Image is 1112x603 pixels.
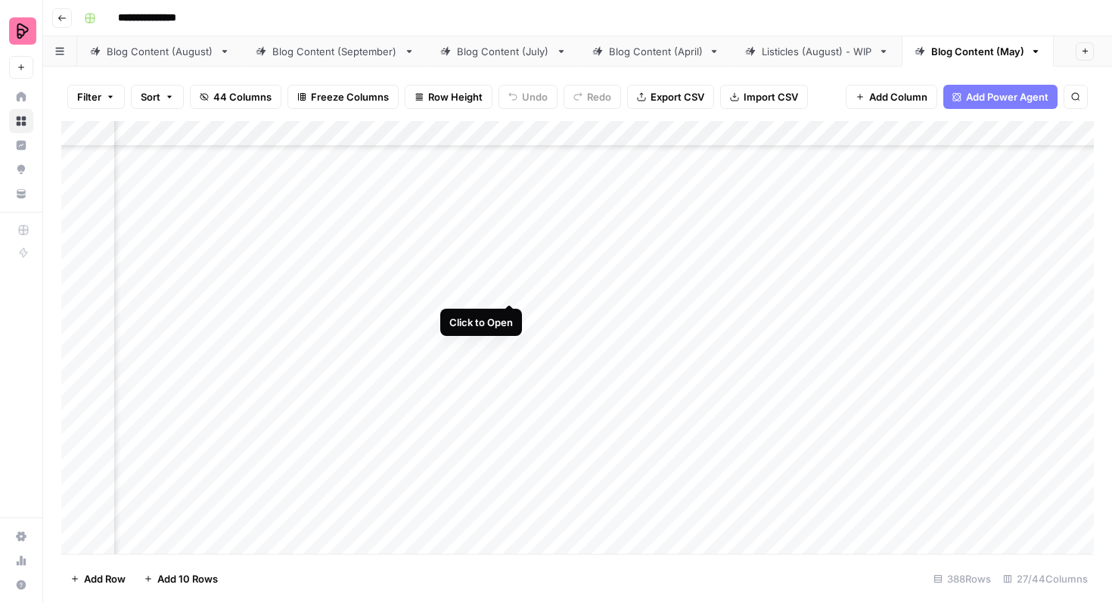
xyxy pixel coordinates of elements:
button: Undo [499,85,558,109]
button: Redo [564,85,621,109]
span: Add Power Agent [966,89,1048,104]
span: Add Row [84,571,126,586]
div: Blog Content (September) [272,44,398,59]
button: Freeze Columns [287,85,399,109]
div: Blog Content (August) [107,44,213,59]
span: Undo [522,89,548,104]
span: Export CSV [651,89,704,104]
a: Blog Content (September) [243,36,427,67]
span: Freeze Columns [311,89,389,104]
button: Import CSV [720,85,808,109]
button: Add Row [61,567,135,591]
div: 388 Rows [927,567,997,591]
span: Redo [587,89,611,104]
span: Add 10 Rows [157,571,218,586]
a: Usage [9,549,33,573]
img: Preply Logo [9,17,36,45]
a: Blog Content (April) [579,36,732,67]
a: Blog Content (July) [427,36,579,67]
a: Listicles (August) - WIP [732,36,902,67]
div: Listicles (August) - WIP [762,44,872,59]
span: 44 Columns [213,89,272,104]
a: Blog Content (August) [77,36,243,67]
a: Browse [9,109,33,133]
a: Your Data [9,182,33,206]
button: Add 10 Rows [135,567,227,591]
span: Import CSV [744,89,798,104]
button: Add Power Agent [943,85,1058,109]
button: Row Height [405,85,492,109]
button: Sort [131,85,184,109]
button: Filter [67,85,125,109]
a: Blog Content (May) [902,36,1054,67]
span: Row Height [428,89,483,104]
div: Blog Content (July) [457,44,550,59]
span: Sort [141,89,160,104]
a: Insights [9,133,33,157]
div: Blog Content (April) [609,44,703,59]
button: Help + Support [9,573,33,597]
a: Opportunities [9,157,33,182]
span: Add Column [869,89,927,104]
a: Settings [9,524,33,549]
button: 44 Columns [190,85,281,109]
div: 27/44 Columns [997,567,1094,591]
button: Export CSV [627,85,714,109]
button: Add Column [846,85,937,109]
div: Blog Content (May) [931,44,1024,59]
button: Workspace: Preply [9,12,33,50]
span: Filter [77,89,101,104]
a: Home [9,85,33,109]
